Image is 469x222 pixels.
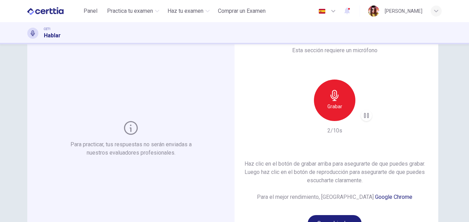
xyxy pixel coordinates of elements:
[215,5,268,17] button: Comprar un Examen
[314,80,355,121] button: Grabar
[104,5,162,17] button: Practica tu examen
[327,102,342,111] h6: Grabar
[44,31,61,40] h1: Hablar
[167,7,203,15] span: Haz tu examen
[327,127,342,135] h6: 2/10s
[107,7,153,15] span: Practica tu examen
[385,7,422,15] div: [PERSON_NAME]
[318,9,326,14] img: es
[27,4,64,18] img: CERTTIA logo
[79,5,102,17] button: Panel
[165,5,212,17] button: Haz tu examen
[368,6,379,17] img: Profile picture
[218,7,266,15] span: Comprar un Examen
[69,140,193,157] h6: Para practicar, tus respuestas no serán enviadas a nuestros evaluadores profesionales.
[44,27,51,31] span: CET1
[375,194,412,200] a: Google Chrome
[84,7,97,15] span: Panel
[27,4,79,18] a: CERTTIA logo
[257,193,412,201] h6: Para el mejor rendimiento, [GEOGRAPHIC_DATA]
[242,160,427,185] h6: Haz clic en el botón de grabar arriba para asegurarte de que puedes grabar. Luego haz clic en el ...
[292,46,377,55] h6: Esta sección requiere un micrófono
